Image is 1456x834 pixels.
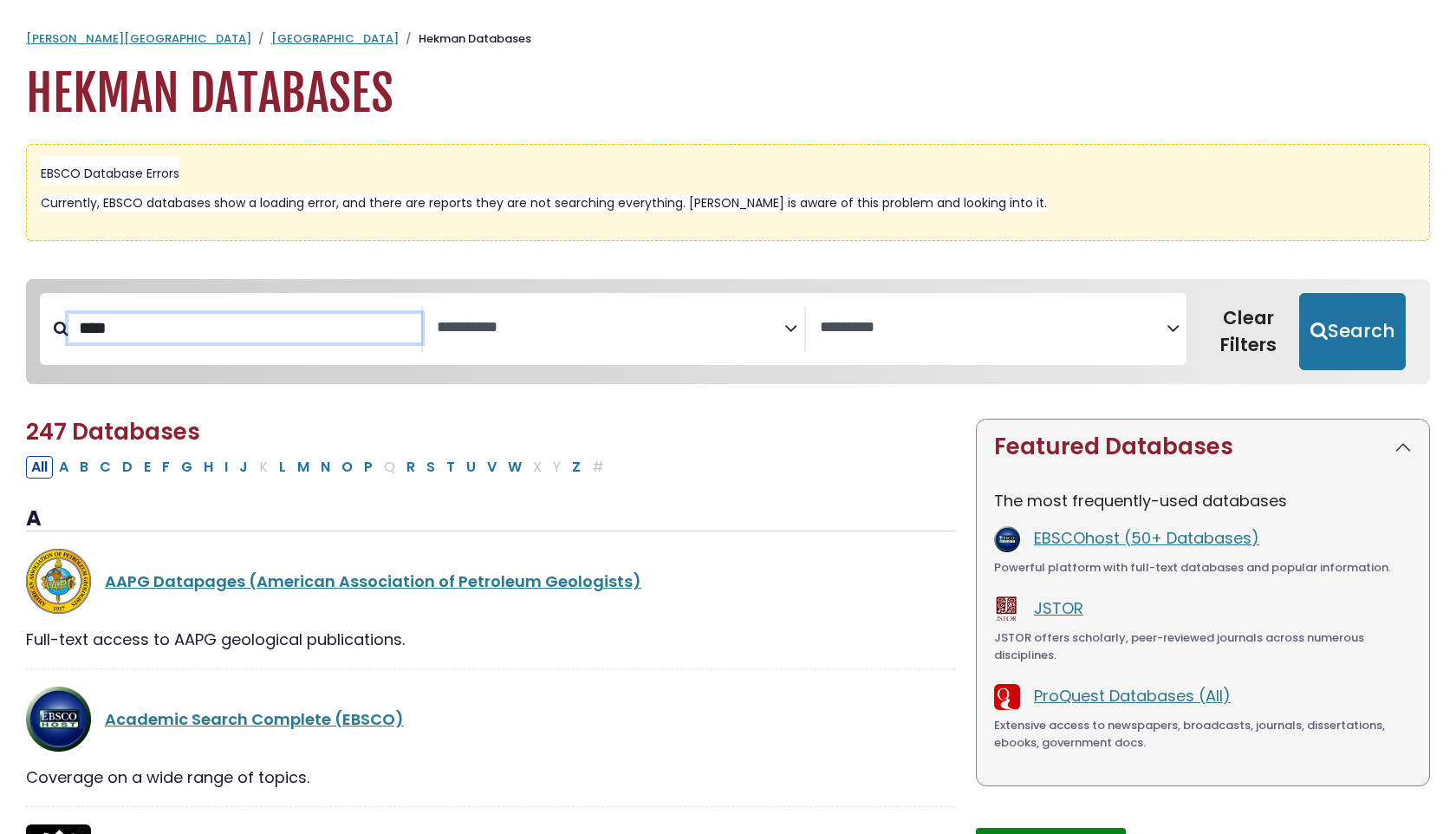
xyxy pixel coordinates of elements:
[26,455,611,477] div: Alpha-list to filter by first letter of database name
[157,456,175,479] button: Filter Results F
[503,456,527,479] button: Filter Results W
[1034,597,1083,619] a: JSTOR
[26,766,955,789] div: Coverage on a wide range of topics.
[26,279,1430,385] nav: Search filters
[441,456,460,479] button: Filter Results T
[994,629,1412,663] div: JSTOR offers scholarly, peer-reviewed journals across numerous disciplines.
[1034,685,1231,707] a: ProQuest Databases (All)
[1034,527,1259,549] a: EBSCOhost (50+ Databases)
[117,456,138,479] button: Filter Results D
[820,319,1167,337] textarea: Search
[176,456,198,479] button: Filter Results G
[26,30,1430,48] nav: breadcrumb
[401,456,420,479] button: Filter Results R
[399,30,531,48] li: Hekman Databases
[139,456,156,479] button: Filter Results E
[75,456,94,479] button: Filter Results B
[41,194,1047,212] span: Currently, EBSCO databases show a loading error, and there are reports they are not searching eve...
[437,319,784,337] textarea: Search
[567,456,586,479] button: Filter Results Z
[26,65,1430,123] h1: Hekman Databases
[977,420,1429,474] button: Featured Databases
[271,30,399,47] a: [GEOGRAPHIC_DATA]
[198,456,218,479] button: Filter Results H
[359,456,378,479] button: Filter Results P
[105,570,641,592] a: AAPG Datapages (American Association of Petroleum Geologists)
[41,165,179,182] span: EBSCO Database Errors
[1197,293,1299,371] button: Clear Filters
[994,717,1412,751] div: Extensive access to newspapers, broadcasts, journals, dissertations, ebooks, government docs.
[26,416,200,447] span: 247 Databases
[994,559,1412,577] div: Powerful platform with full-text databases and popular information.
[26,628,955,651] div: Full-text access to AAPG geological publications.
[461,456,481,479] button: Filter Results U
[1299,293,1406,371] button: Submit for Search Results
[219,456,233,479] button: Filter Results I
[26,30,251,47] a: [PERSON_NAME][GEOGRAPHIC_DATA]
[315,456,335,479] button: Filter Results N
[26,506,955,532] h3: A
[26,456,53,479] button: All
[336,456,358,479] button: Filter Results O
[292,456,315,479] button: Filter Results M
[421,456,440,479] button: Filter Results S
[234,456,253,479] button: Filter Results J
[105,708,404,730] a: Academic Search Complete (EBSCO)
[54,456,74,479] button: Filter Results A
[68,314,421,342] input: Search database by title or keyword
[94,456,116,479] button: Filter Results C
[482,456,502,479] button: Filter Results V
[274,456,291,479] button: Filter Results L
[994,489,1412,512] p: The most frequently-used databases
